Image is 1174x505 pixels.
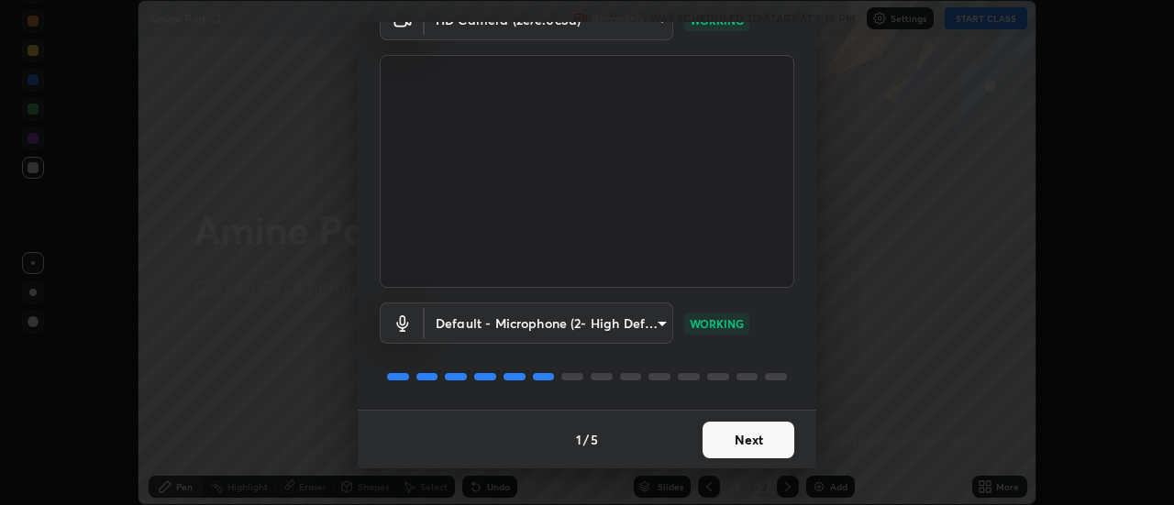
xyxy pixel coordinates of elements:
[703,422,794,458] button: Next
[583,430,589,449] h4: /
[425,302,673,344] div: HD Camera (2e7e:0c3d)
[690,315,744,332] p: WORKING
[576,430,581,449] h4: 1
[591,430,598,449] h4: 5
